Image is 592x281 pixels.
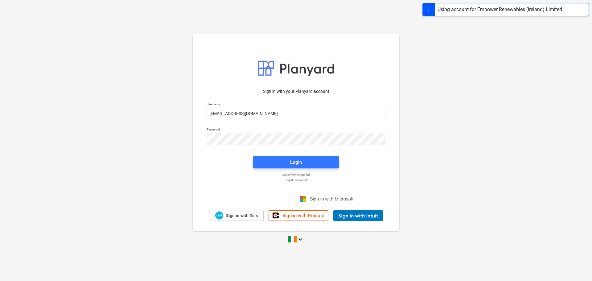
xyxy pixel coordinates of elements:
[297,236,304,243] i: keyboard_arrow_down
[203,178,388,182] a: Forgot password?
[269,210,328,221] a: Sign in with Procore
[207,102,385,107] p: Username
[282,213,324,218] span: Sign in with Procore
[207,108,385,120] input: Username
[215,211,223,220] img: Xero logo
[253,156,339,168] button: Login
[207,88,385,95] p: Sign in with your Planyard account
[207,127,385,133] p: Password
[310,196,354,201] span: Sign in with Microsoft
[300,196,306,202] img: Microsoft logo
[203,173,388,177] a: Log in with magic link
[438,6,562,13] div: Using account for Empower Renewables (Ireland) Limited
[232,192,294,206] iframe: Sign in with Google Button
[209,210,264,221] a: Sign in with Xero
[226,213,258,218] span: Sign in with Xero
[290,158,302,166] div: Login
